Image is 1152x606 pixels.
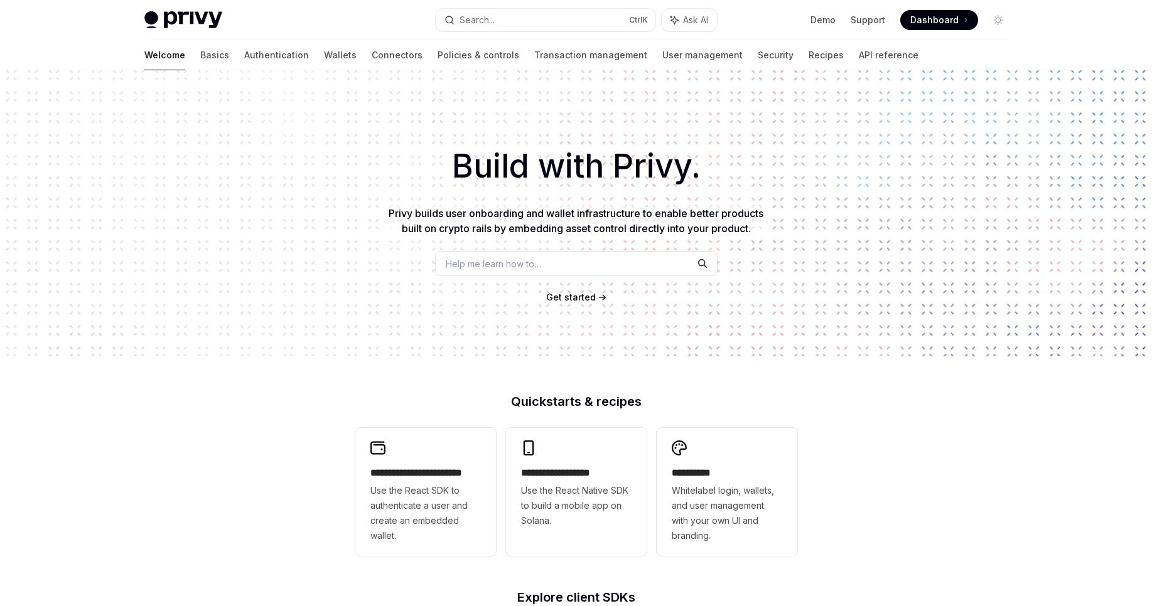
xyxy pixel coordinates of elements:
button: Ask AI [662,9,717,31]
span: Ctrl K [629,15,648,25]
a: **** *****Whitelabel login, wallets, and user management with your own UI and branding. [657,428,797,556]
span: Help me learn how to… [446,257,541,270]
span: Use the React SDK to authenticate a user and create an embedded wallet. [370,483,481,543]
a: Demo [810,14,836,26]
a: User management [662,40,743,70]
a: **** **** **** ***Use the React Native SDK to build a mobile app on Solana. [506,428,647,556]
span: Ask AI [683,14,708,26]
img: light logo [144,11,222,29]
a: Support [851,14,885,26]
span: Dashboard [910,14,959,26]
a: Welcome [144,40,185,70]
a: Basics [200,40,229,70]
a: API reference [859,40,918,70]
h2: Quickstarts & recipes [355,395,797,408]
span: Get started [546,292,596,302]
a: Get started [546,291,596,304]
a: Policies & controls [438,40,519,70]
div: Search... [460,13,495,28]
a: Authentication [244,40,309,70]
a: Recipes [809,40,844,70]
button: Search...CtrlK [436,9,655,31]
button: Toggle dark mode [988,10,1008,30]
h2: Explore client SDKs [355,591,797,603]
span: Privy builds user onboarding and wallet infrastructure to enable better products built on crypto ... [389,207,763,235]
h1: Build with Privy. [20,142,1132,191]
a: Security [758,40,794,70]
a: Wallets [324,40,357,70]
a: Dashboard [900,10,978,30]
a: Connectors [372,40,423,70]
a: Transaction management [534,40,647,70]
span: Use the React Native SDK to build a mobile app on Solana. [521,483,632,528]
span: Whitelabel login, wallets, and user management with your own UI and branding. [672,483,782,543]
